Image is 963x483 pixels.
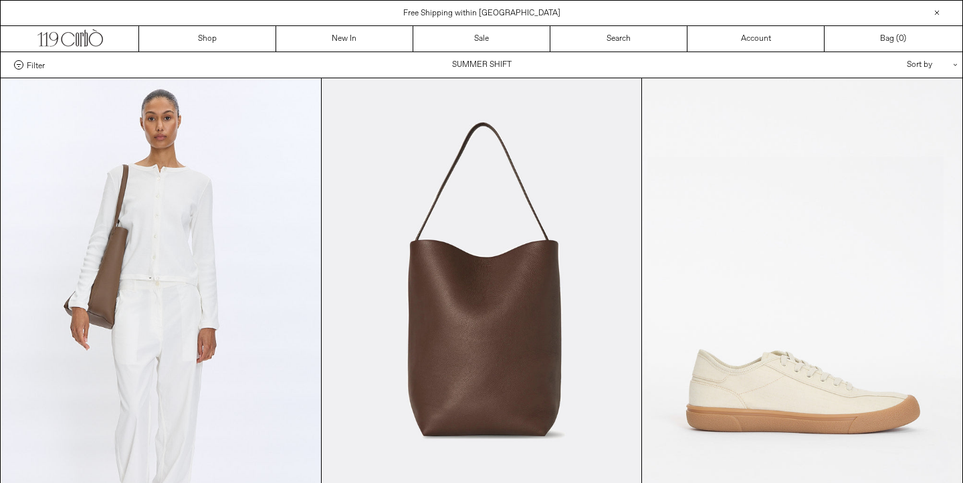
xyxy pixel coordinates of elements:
a: Bag () [825,26,962,52]
span: Filter [27,60,45,70]
a: New In [276,26,413,52]
div: Sort by [829,52,949,78]
a: Sale [413,26,550,52]
a: Account [687,26,825,52]
a: Search [550,26,687,52]
span: 0 [899,33,903,44]
a: Free Shipping within [GEOGRAPHIC_DATA] [403,8,560,19]
a: Shop [139,26,276,52]
span: ) [899,33,906,45]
